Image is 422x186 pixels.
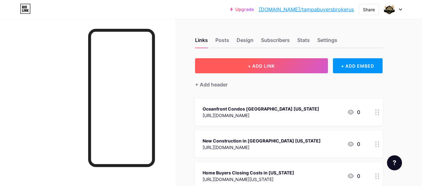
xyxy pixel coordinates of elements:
[237,36,254,48] div: Design
[203,112,319,119] div: [URL][DOMAIN_NAME]
[203,106,319,112] div: Oceanfront Condos [GEOGRAPHIC_DATA] [US_STATE]
[195,58,328,73] button: + ADD LINK
[203,144,321,151] div: [URL][DOMAIN_NAME]
[195,36,208,48] div: Links
[384,3,395,15] img: tampabuyersbrokerus
[347,140,360,148] div: 0
[203,176,294,183] div: [URL][DOMAIN_NAME][US_STATE]
[248,63,275,69] span: + ADD LINK
[203,137,321,144] div: New Construction in [GEOGRAPHIC_DATA] [US_STATE]
[203,169,294,176] div: Home Buyers Closing Costs in [US_STATE]
[347,172,360,180] div: 0
[297,36,310,48] div: Stats
[230,7,254,12] a: Upgrade
[347,108,360,116] div: 0
[261,36,290,48] div: Subscribers
[333,58,383,73] div: + ADD EMBED
[259,6,354,13] a: [DOMAIN_NAME]/tampabuyersbrokerus
[317,36,337,48] div: Settings
[195,81,228,88] div: + Add header
[215,36,229,48] div: Posts
[363,6,375,13] div: Share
